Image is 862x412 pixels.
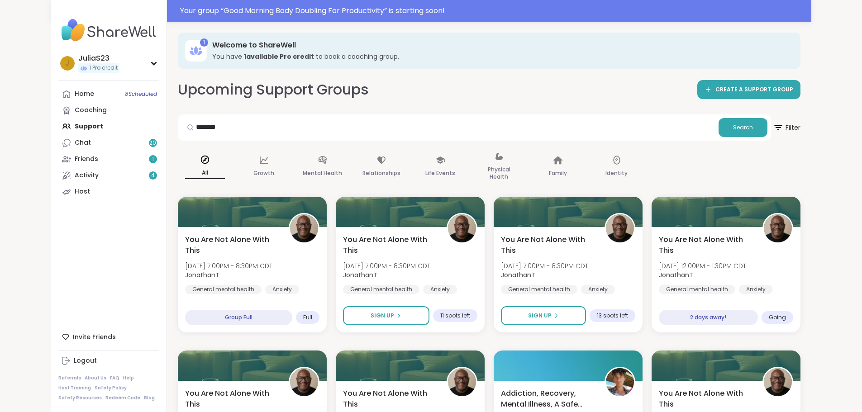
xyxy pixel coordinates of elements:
[74,356,97,365] div: Logout
[343,285,419,294] div: General mental health
[343,234,437,256] span: You Are Not Alone With This
[659,270,693,279] b: JonathanT
[425,168,455,179] p: Life Events
[75,171,99,180] div: Activity
[178,80,369,100] h2: Upcoming Support Groups
[290,214,318,242] img: JonathanT
[659,234,752,256] span: You Are Not Alone With This
[89,64,118,72] span: 1 Pro credit
[303,168,342,179] p: Mental Health
[144,395,155,401] a: Blog
[659,261,746,270] span: [DATE] 12:00PM - 1:30PM CDT
[65,57,69,69] span: J
[151,172,155,180] span: 4
[180,5,806,16] div: Your group “ Good Morning Body Doubling For Productivity ” is starting soon!
[58,184,159,200] a: Host
[739,285,773,294] div: Anxiety
[501,234,595,256] span: You Are Not Alone With This
[58,167,159,184] a: Activity4
[549,168,567,179] p: Family
[448,368,476,396] img: JonathanT
[606,368,634,396] img: henrywellness
[75,106,107,115] div: Coaching
[343,388,437,410] span: You Are Not Alone With This
[244,52,314,61] b: 1 available Pro credit
[769,314,786,321] span: Going
[125,90,157,98] span: 8 Scheduled
[265,285,299,294] div: Anxiety
[99,107,106,114] iframe: Spotlight
[343,270,377,279] b: JonathanT
[123,375,134,381] a: Help
[343,261,430,270] span: [DATE] 7:00PM - 8:30PM CDT
[185,388,279,410] span: You Are Not Alone With This
[303,314,312,321] span: Full
[501,285,577,294] div: General mental health
[597,312,628,319] span: 13 spots left
[501,388,595,410] span: Addiction, Recovery, Mental Illness, A Safe Space
[423,285,457,294] div: Anxiety
[58,135,159,151] a: Chat20
[185,270,219,279] b: JonathanT
[75,187,90,196] div: Host
[528,312,552,320] span: Sign Up
[185,261,272,270] span: [DATE] 7:00PM - 8:30PM CDT
[659,310,758,325] div: 2 days away!
[75,138,91,147] div: Chat
[371,312,394,320] span: Sign Up
[501,261,588,270] span: [DATE] 7:00PM - 8:30PM CDT
[343,306,429,325] button: Sign Up
[58,353,159,369] a: Logout
[58,375,81,381] a: Referrals
[606,214,634,242] img: JonathanT
[501,306,586,325] button: Sign Up
[95,385,127,391] a: Safety Policy
[152,156,154,163] span: 1
[253,168,274,179] p: Growth
[149,139,156,147] span: 20
[58,102,159,118] a: Coaching
[58,395,102,401] a: Safety Resources
[110,375,119,381] a: FAQ
[58,151,159,167] a: Friends1
[659,285,735,294] div: General mental health
[501,270,535,279] b: JonathanT
[581,285,615,294] div: Anxiety
[773,117,800,138] span: Filter
[715,86,793,94] span: CREATE A SUPPORT GROUP
[58,86,159,102] a: Home8Scheduled
[290,368,318,396] img: JonathanT
[773,114,800,141] button: Filter
[448,214,476,242] img: JonathanT
[697,80,800,99] a: CREATE A SUPPORT GROUP
[733,123,753,132] span: Search
[185,285,262,294] div: General mental health
[479,164,519,182] p: Physical Health
[58,329,159,345] div: Invite Friends
[362,168,400,179] p: Relationships
[719,118,767,137] button: Search
[75,155,98,164] div: Friends
[75,90,94,99] div: Home
[185,167,225,179] p: All
[105,395,140,401] a: Redeem Code
[58,14,159,46] img: ShareWell Nav Logo
[85,375,106,381] a: About Us
[200,38,208,47] div: 1
[58,385,91,391] a: Host Training
[185,310,292,325] div: Group Full
[78,53,119,63] div: JuliaS23
[659,388,752,410] span: You Are Not Alone With This
[764,214,792,242] img: JonathanT
[440,312,470,319] span: 11 spots left
[764,368,792,396] img: JonathanT
[605,168,628,179] p: Identity
[185,234,279,256] span: You Are Not Alone With This
[212,52,788,61] h3: You have to book a coaching group.
[212,40,788,50] h3: Welcome to ShareWell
